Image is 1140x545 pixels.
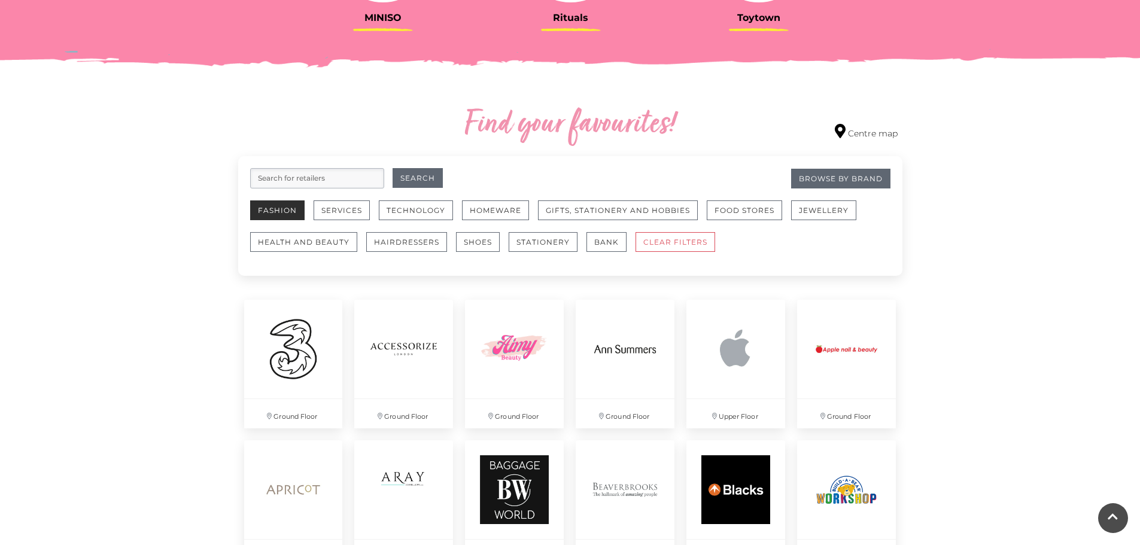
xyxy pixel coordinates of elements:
[486,12,656,23] h3: Rituals
[298,12,468,23] h3: MINISO
[348,294,459,434] a: Ground Floor
[250,232,366,264] a: Health and Beauty
[244,399,343,428] p: Ground Floor
[456,232,500,252] button: Shoes
[250,200,305,220] button: Fashion
[462,200,529,220] button: Homeware
[707,200,782,220] button: Food Stores
[791,200,865,232] a: Jewellery
[509,232,577,252] button: Stationery
[238,294,349,434] a: Ground Floor
[462,200,538,232] a: Homeware
[366,232,447,252] button: Hairdressers
[707,200,791,232] a: Food Stores
[791,200,856,220] button: Jewellery
[835,124,898,140] a: Centre map
[393,168,443,188] button: Search
[250,232,357,252] button: Health and Beauty
[636,232,724,264] a: CLEAR FILTERS
[456,232,509,264] a: Shoes
[352,106,789,144] h2: Find your favourites!
[674,12,844,23] h3: Toytown
[636,232,715,252] button: CLEAR FILTERS
[250,200,314,232] a: Fashion
[570,294,680,434] a: Ground Floor
[250,168,384,188] input: Search for retailers
[354,399,453,428] p: Ground Floor
[509,232,586,264] a: Stationery
[791,294,902,434] a: Ground Floor
[680,294,791,434] a: Upper Floor
[314,200,379,232] a: Services
[465,399,564,428] p: Ground Floor
[586,232,636,264] a: Bank
[459,294,570,434] a: Ground Floor
[791,169,890,188] a: Browse By Brand
[797,399,896,428] p: Ground Floor
[314,200,370,220] button: Services
[576,399,674,428] p: Ground Floor
[538,200,707,232] a: Gifts, Stationery and Hobbies
[379,200,453,220] button: Technology
[686,399,785,428] p: Upper Floor
[538,200,698,220] button: Gifts, Stationery and Hobbies
[379,200,462,232] a: Technology
[586,232,627,252] button: Bank
[366,232,456,264] a: Hairdressers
